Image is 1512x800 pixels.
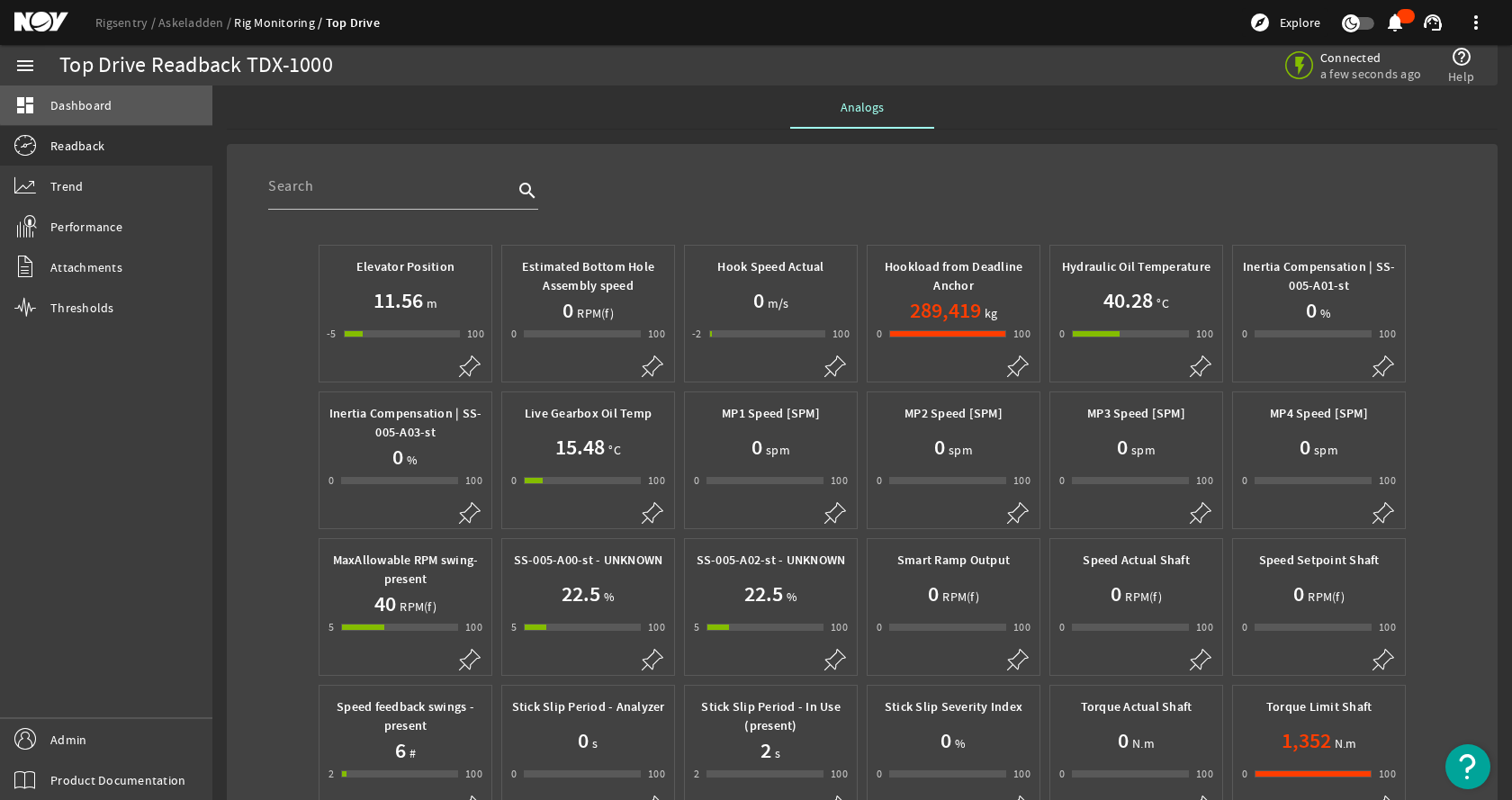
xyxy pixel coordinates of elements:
[234,14,325,31] a: Rig Monitoring
[1087,405,1185,422] b: MP3 Speed [SPM]
[1242,325,1247,343] div: 0
[701,698,841,734] b: Stick Slip Period - In Use (present)
[59,57,333,75] div: Top Drive Readback TDX-1000
[465,472,482,490] div: 100
[329,405,482,441] b: Inertia Compensation | SS-005-A03-st
[1118,726,1129,755] h1: 0
[1103,286,1153,315] h1: 40.28
[951,734,966,752] span: %
[1320,66,1421,82] span: a few seconds ago
[1249,12,1271,33] mat-icon: explore
[525,405,652,422] b: Live Gearbox Oil Temp
[50,299,114,317] span: Thresholds
[753,286,764,315] h1: 0
[877,618,882,636] div: 0
[1259,552,1380,569] b: Speed Setpoint Shaft
[50,96,112,114] span: Dashboard
[423,294,437,312] span: m
[562,296,573,325] h1: 0
[771,744,780,762] span: s
[760,736,771,765] h1: 2
[904,405,1003,422] b: MP2 Speed [SPM]
[158,14,234,31] a: Askeladden
[328,618,334,636] div: 5
[1320,49,1421,66] span: Connected
[940,726,951,755] h1: 0
[764,294,789,312] span: m/s
[1062,258,1210,275] b: Hydraulic Oil Temperature
[562,580,600,608] h1: 22.5
[328,765,334,783] div: 2
[1422,12,1444,33] mat-icon: support_agent
[885,698,1022,715] b: Stick Slip Severity Index
[1379,765,1396,783] div: 100
[1117,433,1128,462] h1: 0
[877,472,882,490] div: 0
[600,588,615,606] span: %
[1379,618,1396,636] div: 100
[514,552,663,569] b: SS-005-A00-st - UNKNOWN
[327,325,337,343] div: -5
[573,304,614,322] span: RPM(f)
[1013,472,1030,490] div: 100
[910,296,981,325] h1: 289,419
[522,258,654,294] b: Estimated Bottom Hole Assembly speed
[373,286,423,315] h1: 11.56
[648,325,665,343] div: 100
[356,258,454,275] b: Elevator Position
[328,472,334,490] div: 0
[589,734,598,752] span: s
[831,765,848,783] div: 100
[1282,726,1331,755] h1: 1,352
[50,731,86,749] span: Admin
[1379,325,1396,343] div: 100
[1379,472,1396,490] div: 100
[268,175,513,197] input: Search
[1310,441,1338,459] span: spm
[1454,1,1498,44] button: more_vert
[1129,734,1155,752] span: N.m
[467,325,484,343] div: 100
[717,258,823,275] b: Hook Speed Actual
[333,552,479,588] b: MaxAllowable RPM swing- present
[1196,472,1213,490] div: 100
[694,765,699,783] div: 2
[50,258,122,276] span: Attachments
[694,472,699,490] div: 0
[981,304,998,322] span: kg
[605,441,621,459] span: °C
[832,325,850,343] div: 100
[403,451,418,469] span: %
[14,55,36,76] mat-icon: menu
[1059,325,1065,343] div: 0
[555,433,605,462] h1: 15.48
[465,618,482,636] div: 100
[337,698,474,734] b: Speed feedback swings - present
[1242,765,1247,783] div: 0
[395,736,406,765] h1: 6
[1059,765,1065,783] div: 0
[1306,296,1317,325] h1: 0
[928,580,939,608] h1: 0
[1111,580,1121,608] h1: 0
[1059,472,1065,490] div: 0
[751,433,762,462] h1: 0
[877,325,882,343] div: 0
[1243,258,1396,294] b: Inertia Compensation | SS-005-A01-st
[1083,552,1190,569] b: Speed Actual Shaft
[1242,618,1247,636] div: 0
[50,771,185,789] span: Product Documentation
[762,441,790,459] span: spm
[831,618,848,636] div: 100
[831,472,848,490] div: 100
[1280,13,1320,31] span: Explore
[934,433,945,462] h1: 0
[1242,472,1247,490] div: 0
[578,726,589,755] h1: 0
[1153,294,1169,312] span: °C
[945,441,973,459] span: spm
[465,765,482,783] div: 100
[897,552,1010,569] b: Smart Ramp Output
[1304,588,1345,606] span: RPM(f)
[1196,325,1213,343] div: 100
